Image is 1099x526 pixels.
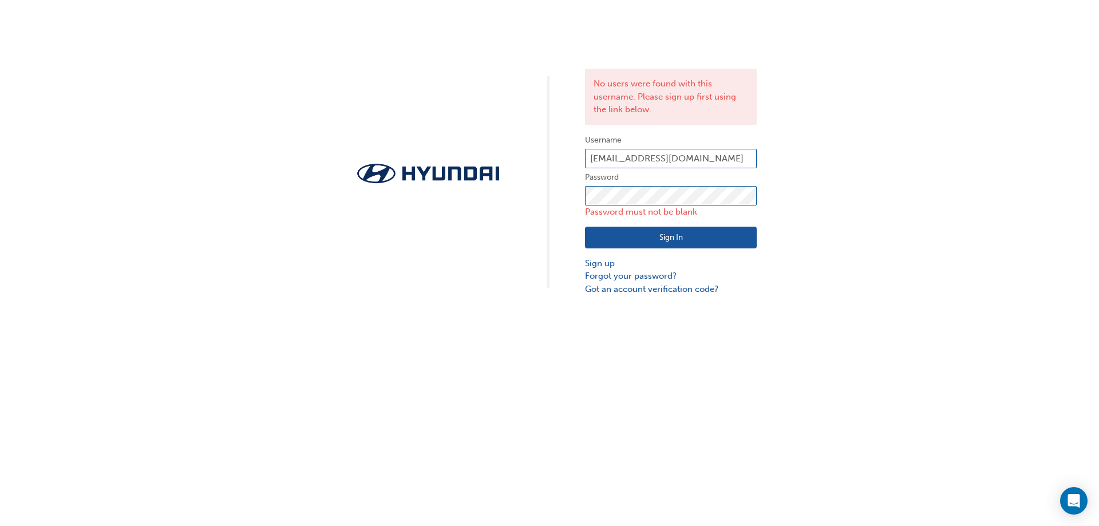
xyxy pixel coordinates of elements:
[585,171,757,184] label: Password
[585,205,757,219] p: Password must not be blank
[585,270,757,283] a: Forgot your password?
[585,283,757,296] a: Got an account verification code?
[585,69,757,125] div: No users were found with this username. Please sign up first using the link below.
[585,133,757,147] label: Username
[342,160,514,187] img: Trak
[1060,487,1088,515] div: Open Intercom Messenger
[585,149,757,168] input: Username
[585,227,757,248] button: Sign In
[585,257,757,270] a: Sign up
